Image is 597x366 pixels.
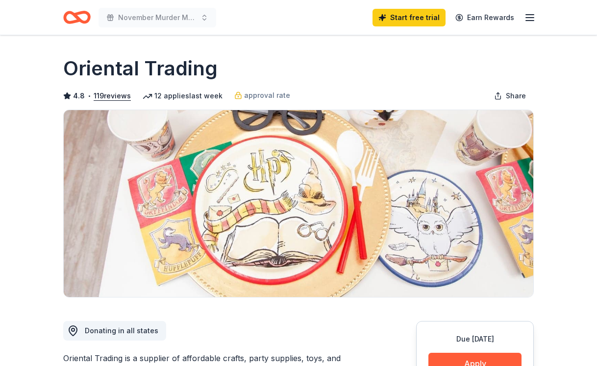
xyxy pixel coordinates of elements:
a: Home [63,6,91,29]
span: Share [506,90,526,102]
button: Share [486,86,534,106]
a: approval rate [234,90,290,101]
button: November Murder Mystery Fundraiser [99,8,216,27]
a: Earn Rewards [449,9,520,26]
a: Start free trial [373,9,446,26]
span: 4.8 [73,90,85,102]
span: November Murder Mystery Fundraiser [118,12,197,23]
div: Due [DATE] [428,333,522,345]
h1: Oriental Trading [63,55,218,82]
img: Image for Oriental Trading [64,110,533,297]
button: 119reviews [94,90,131,102]
span: Donating in all states [85,326,158,335]
span: approval rate [244,90,290,101]
span: • [88,92,91,100]
div: 12 applies last week [143,90,223,102]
